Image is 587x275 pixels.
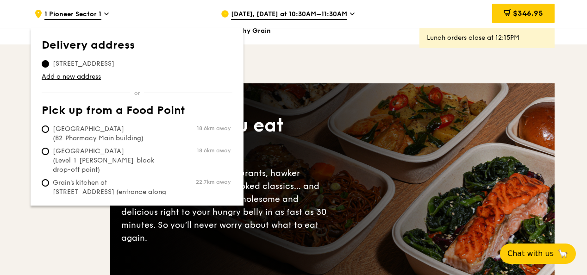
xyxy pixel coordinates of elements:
[42,178,180,215] span: Grain's kitchen at [STREET_ADDRESS] (entrance along [PERSON_NAME][GEOGRAPHIC_DATA])
[197,125,231,132] span: 18.6km away
[42,59,125,69] span: [STREET_ADDRESS]
[121,167,332,244] div: There are Michelin-star restaurants, hawker centres, comforting home-cooked classics… and Grain (...
[44,10,101,20] span: 1 Pioneer Sector 1
[42,72,232,81] a: Add a new address
[427,33,547,43] div: Lunch orders close at 12:15PM
[513,9,543,18] span: $346.95
[236,17,271,45] div: Why Grain
[197,147,231,154] span: 18.6km away
[42,39,232,56] th: Delivery address
[42,104,232,121] th: Pick up from a Food Point
[500,244,576,264] button: Chat with us🦙
[42,147,180,175] span: [GEOGRAPHIC_DATA] (Level 1 [PERSON_NAME] block drop-off point)
[507,248,554,259] span: Chat with us
[231,10,347,20] span: [DATE], [DATE] at 10:30AM–11:30AM
[42,125,49,133] input: [GEOGRAPHIC_DATA] (B2 Pharmacy Main building)18.6km away
[557,248,568,259] span: 🦙
[196,178,231,186] span: 22.7km away
[42,125,180,143] span: [GEOGRAPHIC_DATA] (B2 Pharmacy Main building)
[42,148,49,155] input: [GEOGRAPHIC_DATA] (Level 1 [PERSON_NAME] block drop-off point)18.6km away
[42,179,49,187] input: Grain's kitchen at [STREET_ADDRESS] (entrance along [PERSON_NAME][GEOGRAPHIC_DATA])22.7km away
[42,60,49,68] input: [STREET_ADDRESS]
[230,17,276,45] a: Why Grain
